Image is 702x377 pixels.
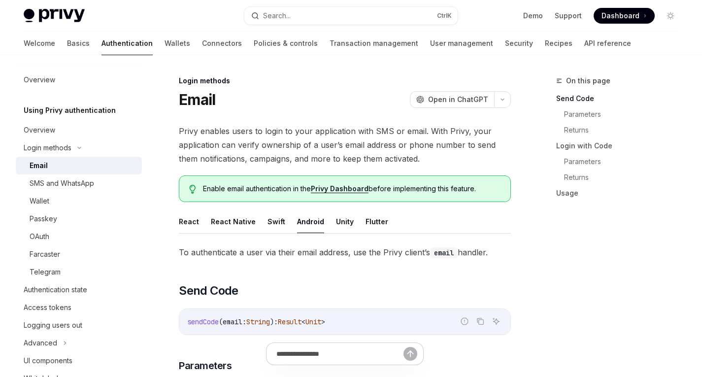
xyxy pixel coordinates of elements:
a: Access tokens [16,299,142,316]
div: Farcaster [30,248,60,260]
span: Open in ChatGPT [428,95,488,104]
a: Authentication state [16,281,142,299]
a: Usage [556,185,686,201]
div: Advanced [24,337,57,349]
code: email [430,247,458,258]
a: Basics [67,32,90,55]
div: Search... [263,10,291,22]
div: Authentication state [24,284,87,296]
a: Support [555,11,582,21]
h5: Using Privy authentication [24,104,116,116]
img: light logo [24,9,85,23]
div: Overview [24,74,55,86]
button: React [179,210,199,233]
a: Returns [564,122,686,138]
span: Send Code [179,283,238,299]
a: Telegram [16,263,142,281]
a: UI components [16,352,142,370]
a: Email [16,157,142,174]
a: Security [505,32,533,55]
button: Search...CtrlK [244,7,457,25]
svg: Tip [189,185,196,194]
div: Overview [24,124,55,136]
a: Wallet [16,192,142,210]
a: Welcome [24,32,55,55]
span: sendCode [187,317,219,326]
button: Send message [403,347,417,361]
div: Login methods [24,142,71,154]
button: Flutter [366,210,388,233]
div: OAuth [30,231,49,242]
a: User management [430,32,493,55]
span: > [321,317,325,326]
div: Logging users out [24,319,82,331]
a: Login with Code [556,138,686,154]
span: Unit [305,317,321,326]
span: Enable email authentication in the before implementing this feature. [203,184,501,194]
a: Parameters [564,154,686,170]
a: Recipes [545,32,572,55]
div: Telegram [30,266,61,278]
a: Privy Dashboard [311,184,368,193]
a: Returns [564,170,686,185]
a: Logging users out [16,316,142,334]
a: Overview [16,121,142,139]
div: Passkey [30,213,57,225]
h1: Email [179,91,215,108]
button: Swift [267,210,285,233]
button: Toggle dark mode [663,8,678,24]
a: Transaction management [330,32,418,55]
span: < [301,317,305,326]
span: Ctrl K [437,12,452,20]
button: Report incorrect code [458,315,471,328]
div: Access tokens [24,302,71,313]
a: Parameters [564,106,686,122]
div: UI components [24,355,72,367]
button: React Native [211,210,256,233]
button: Open in ChatGPT [410,91,494,108]
a: Overview [16,71,142,89]
a: SMS and WhatsApp [16,174,142,192]
button: Ask AI [490,315,502,328]
div: Wallet [30,195,49,207]
a: Connectors [202,32,242,55]
a: Wallets [165,32,190,55]
a: Policies & controls [254,32,318,55]
span: Result [278,317,301,326]
span: (email: [219,317,246,326]
button: Copy the contents from the code block [474,315,487,328]
a: Demo [523,11,543,21]
span: ): [270,317,278,326]
button: Android [297,210,324,233]
a: OAuth [16,228,142,245]
div: SMS and WhatsApp [30,177,94,189]
button: Unity [336,210,354,233]
div: Login methods [179,76,511,86]
a: API reference [584,32,631,55]
a: Passkey [16,210,142,228]
a: Dashboard [594,8,655,24]
div: Email [30,160,48,171]
span: To authenticate a user via their email address, use the Privy client’s handler. [179,245,511,259]
a: Send Code [556,91,686,106]
span: On this page [566,75,610,87]
a: Farcaster [16,245,142,263]
span: Dashboard [602,11,639,21]
span: Privy enables users to login to your application with SMS or email. With Privy, your application ... [179,124,511,166]
a: Authentication [101,32,153,55]
span: String [246,317,270,326]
